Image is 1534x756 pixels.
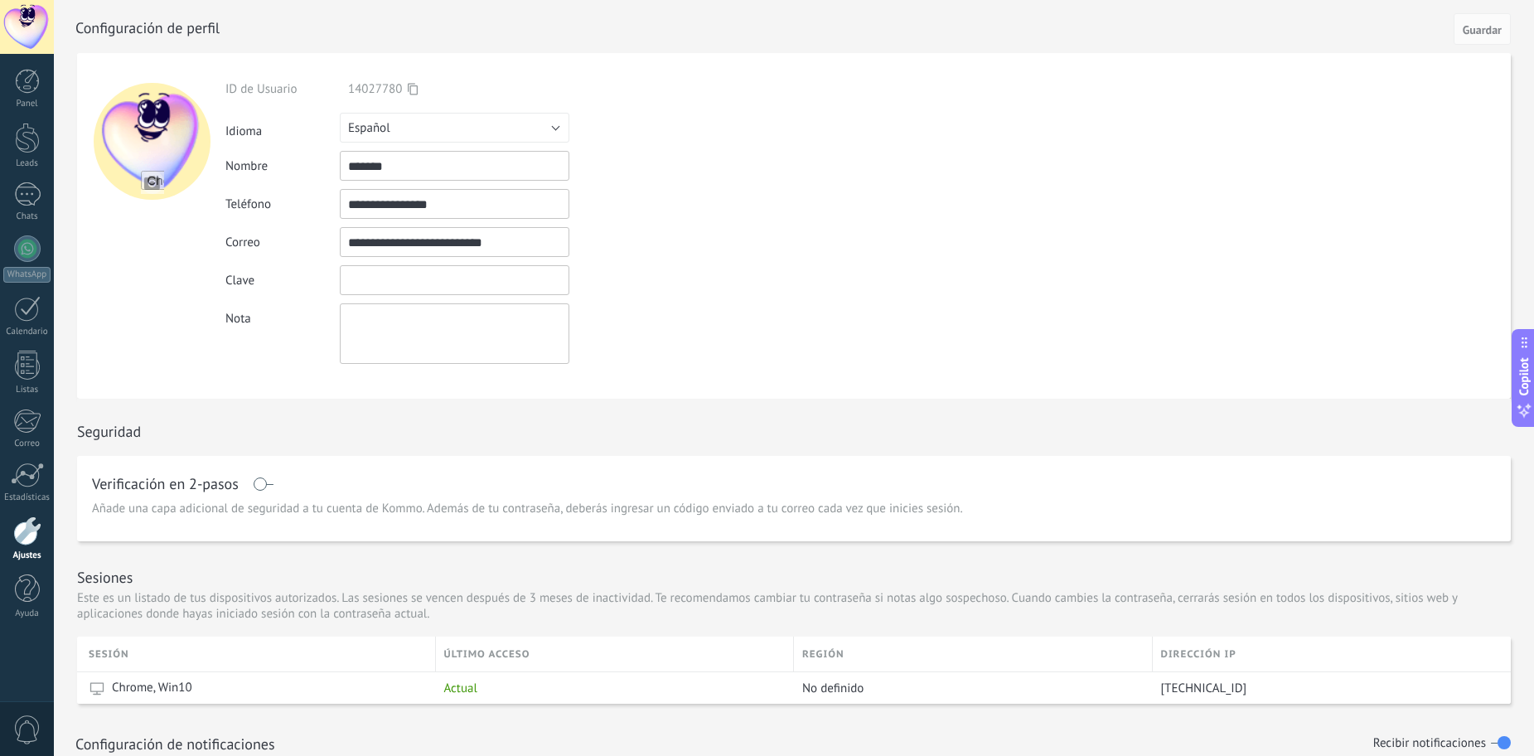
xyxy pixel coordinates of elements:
[3,267,51,283] div: WhatsApp
[3,385,51,395] div: Listas
[225,235,340,250] div: Correo
[444,681,477,696] span: Actual
[225,303,340,327] div: Nota
[77,590,1511,622] p: Este es un listado de tus dispositivos autorizados. Las sesiones se vencen después de 3 meses de ...
[1153,637,1512,671] div: Dirección IP
[92,501,963,517] span: Añade una capa adicional de seguridad a tu cuenta de Kommo. Además de tu contraseña, deberás ingr...
[3,608,51,619] div: Ayuda
[225,196,340,212] div: Teléfono
[77,422,141,441] h1: Seguridad
[75,734,275,754] h1: Configuración de notificaciones
[77,568,133,587] h1: Sesiones
[348,81,402,97] span: 14027780
[225,81,340,97] div: ID de Usuario
[802,681,864,696] span: No definido
[1516,358,1532,396] span: Copilot
[1373,737,1486,751] h1: Recibir notificaciones
[89,637,435,671] div: Sesión
[794,637,1152,671] div: Región
[348,120,390,136] span: Español
[3,158,51,169] div: Leads
[112,680,192,696] span: Chrome, Win10
[340,113,569,143] button: Español
[1161,681,1247,696] span: [TECHNICAL_ID]
[3,327,51,337] div: Calendario
[3,211,51,222] div: Chats
[1153,672,1499,704] div: 209.192.223.59
[1454,13,1511,45] button: Guardar
[1463,24,1502,36] span: Guardar
[225,117,340,139] div: Idioma
[92,477,239,491] h1: Verificación en 2-pasos
[3,439,51,449] div: Correo
[3,550,51,561] div: Ajustes
[3,99,51,109] div: Panel
[225,273,340,288] div: Clave
[3,492,51,503] div: Estadísticas
[436,637,794,671] div: último acceso
[225,158,340,174] div: Nombre
[794,672,1144,704] div: No definido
